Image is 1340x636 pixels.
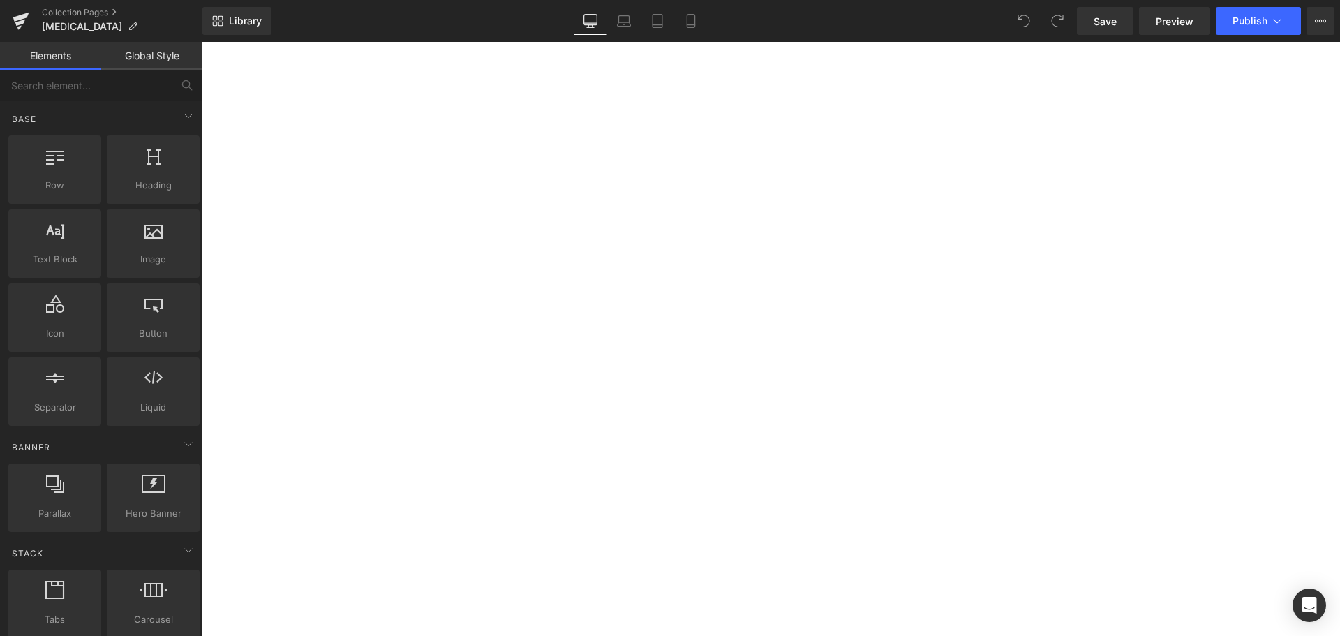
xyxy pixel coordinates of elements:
a: Mobile [674,7,708,35]
span: Image [111,252,195,267]
span: Heading [111,178,195,193]
span: Banner [10,441,52,454]
a: New Library [202,7,271,35]
button: Publish [1216,7,1301,35]
span: Base [10,112,38,126]
span: Icon [13,326,97,341]
span: [MEDICAL_DATA] [42,21,122,32]
button: Undo [1010,7,1038,35]
span: Library [229,15,262,27]
span: Tabs [13,612,97,627]
button: More [1306,7,1334,35]
span: Carousel [111,612,195,627]
span: Button [111,326,195,341]
span: Publish [1233,15,1267,27]
span: Save [1094,14,1117,29]
span: Separator [13,400,97,415]
div: Open Intercom Messenger [1293,589,1326,622]
span: Parallax [13,506,97,521]
a: Preview [1139,7,1210,35]
button: Redo [1043,7,1071,35]
span: Row [13,178,97,193]
span: Text Block [13,252,97,267]
span: Preview [1156,14,1193,29]
a: Tablet [641,7,674,35]
span: Liquid [111,400,195,415]
span: Stack [10,547,45,560]
a: Global Style [101,42,202,70]
a: Collection Pages [42,7,202,18]
a: Laptop [607,7,641,35]
a: Desktop [574,7,607,35]
span: Hero Banner [111,506,195,521]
